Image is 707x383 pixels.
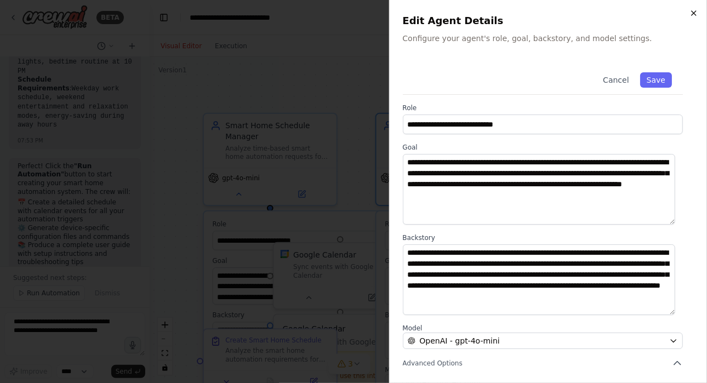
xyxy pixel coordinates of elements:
span: OpenAI - gpt-4o-mini [420,335,500,346]
label: Role [403,104,683,112]
p: Configure your agent's role, goal, backstory, and model settings. [403,33,694,44]
label: Backstory [403,233,683,242]
button: Save [640,72,672,88]
span: Advanced Options [403,359,463,368]
label: Model [403,324,683,333]
label: Goal [403,143,683,152]
button: OpenAI - gpt-4o-mini [403,333,683,349]
h2: Edit Agent Details [403,13,694,28]
button: Cancel [596,72,635,88]
button: Advanced Options [403,358,683,369]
